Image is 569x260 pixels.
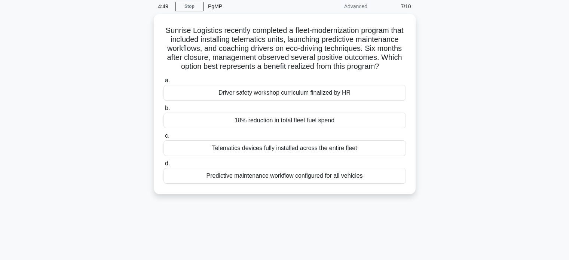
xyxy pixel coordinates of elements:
span: d. [165,160,170,166]
span: a. [165,77,170,83]
h5: Sunrise Logistics recently completed a fleet-modernization program that included installing telem... [163,26,407,71]
span: b. [165,105,170,111]
span: c. [165,132,169,139]
div: 18% reduction in total fleet fuel spend [163,113,406,128]
div: Telematics devices fully installed across the entire fleet [163,140,406,156]
div: Predictive maintenance workflow configured for all vehicles [163,168,406,184]
a: Stop [175,2,204,11]
div: Driver safety workshop curriculum finalized by HR [163,85,406,101]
